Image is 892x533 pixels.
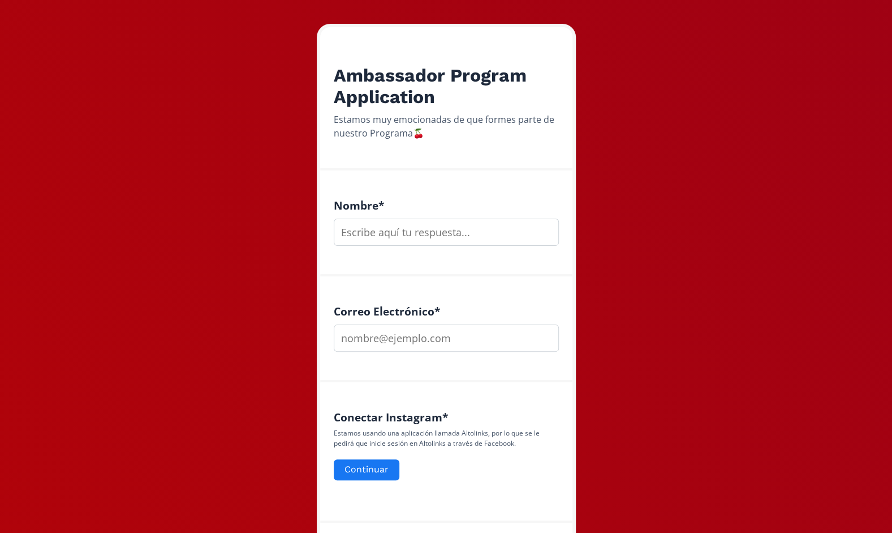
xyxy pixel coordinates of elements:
p: Estamos usando una aplicación llamada Altolinks, por lo que se le pedirá que inicie sesión en Alt... [334,428,559,449]
h4: Conectar Instagram * [334,411,559,424]
button: Continuar [334,459,399,480]
h2: Ambassador Program Application [334,65,559,108]
div: Estamos muy emocionadas de que formes parte de nuestro Programa🍒 [334,113,559,140]
input: nombre@ejemplo.com [334,325,559,352]
input: Escribe aquí tu respuesta... [334,219,559,246]
h4: Correo Electrónico * [334,305,559,318]
h4: Nombre * [334,199,559,212]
